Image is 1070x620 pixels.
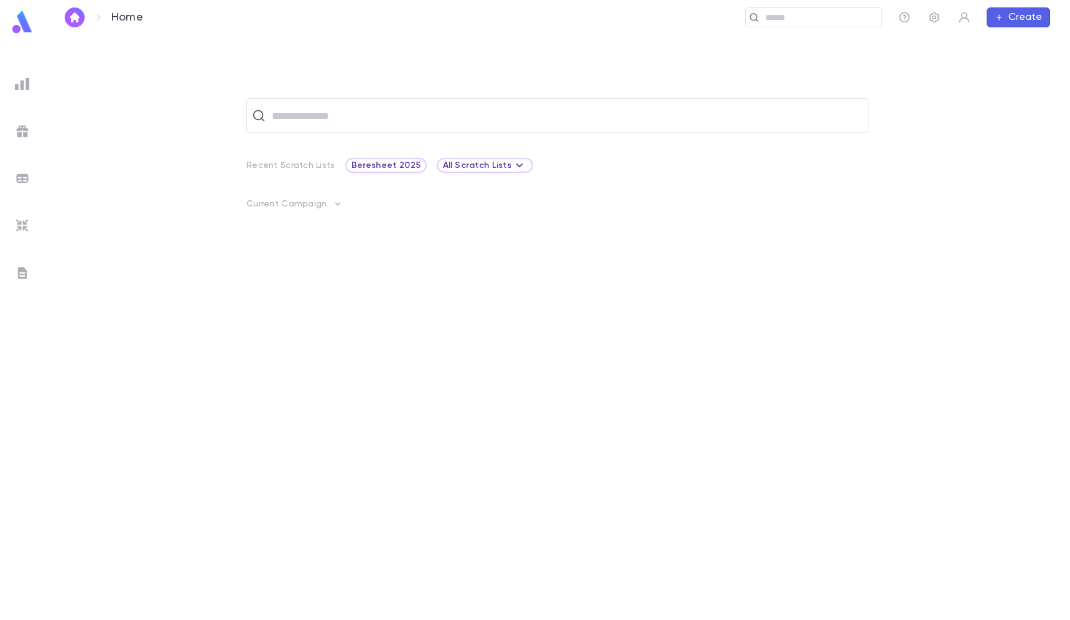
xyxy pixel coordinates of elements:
[15,76,30,91] img: reports_grey.c525e4749d1bce6a11f5fe2a8de1b229.svg
[15,171,30,186] img: batches_grey.339ca447c9d9533ef1741baa751efc33.svg
[437,158,533,173] div: All Scratch Lists
[443,158,527,173] div: All Scratch Lists
[347,160,426,170] span: Beresheet 2025
[246,199,327,209] p: Current Campaign
[987,7,1050,27] button: Create
[15,218,30,233] img: imports_grey.530a8a0e642e233f2baf0ef88e8c9fcb.svg
[67,12,82,22] img: home_white.a664292cf8c1dea59945f0da9f25487c.svg
[15,266,30,280] img: letters_grey.7941b92b52307dd3b8a917253454ce1c.svg
[111,11,143,24] p: Home
[345,158,427,173] div: Beresheet 2025
[15,124,30,139] img: campaigns_grey.99e729a5f7ee94e3726e6486bddda8f1.svg
[246,160,335,170] p: Recent Scratch Lists
[10,10,35,34] img: logo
